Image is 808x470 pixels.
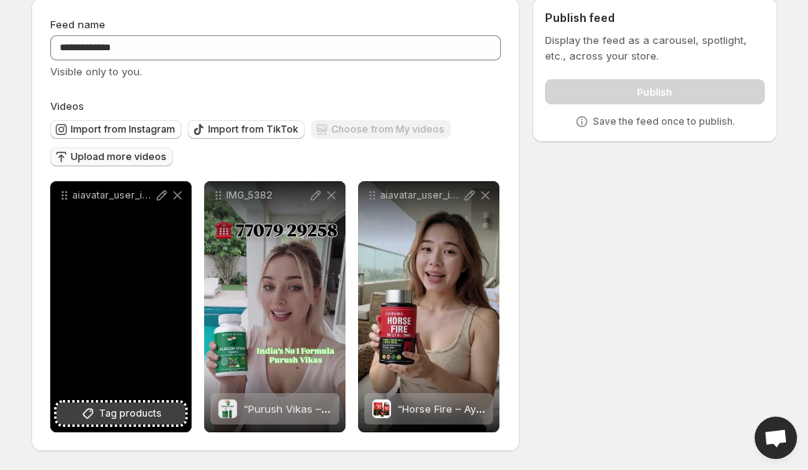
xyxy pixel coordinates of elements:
button: Tag products [57,403,185,424]
span: Feed name [50,18,105,31]
span: “Purush Vikas – Ayurvedic Power & Stamina Booster (Oil + Tablet Combo)” [243,403,611,415]
span: Import from Instagram [71,123,175,136]
a: Open chat [755,417,797,459]
span: Visible only to you. [50,65,142,78]
div: aiavatar_user_instant_model_5Jd3Gfe3EE0JOmzwge4a_c3a8155b467240a59f94cecc6a71d7bc_result_25282012... [358,181,499,432]
span: “Horse Fire – Ayurvedic Power & Stamina Booster (Oil + Tablet Combo)” (50% Off) [397,403,803,415]
span: Import from TikTok [208,123,298,136]
h2: Publish feed [545,10,764,26]
div: aiavatar_user_instant_model_Uevxk8vqvvaOJgvBPSC1_3c3f216d06254b85a761388798392fa1_result_70a46e34... [50,181,192,432]
p: Save the feed once to publish. [593,115,735,128]
p: aiavatar_user_instant_model_Uevxk8vqvvaOJgvBPSC1_3c3f216d06254b85a761388798392fa1_result_70a46e34... [72,189,154,202]
div: IMG_5382“Purush Vikas – Ayurvedic Power & Stamina Booster (Oil + Tablet Combo)”“Purush Vikas – Ay... [204,181,346,432]
p: IMG_5382 [226,189,308,202]
button: Import from TikTok [188,120,305,139]
img: “Horse Fire – Ayurvedic Power & Stamina Booster (Oil + Tablet Combo)” (50% Off) [372,399,391,418]
button: Import from Instagram [50,120,181,139]
span: Upload more videos [71,151,166,163]
p: Display the feed as a carousel, spotlight, etc., across your store. [545,32,764,64]
span: Videos [50,100,84,112]
button: Upload more videos [50,148,173,166]
img: “Purush Vikas – Ayurvedic Power & Stamina Booster (Oil + Tablet Combo)” [218,399,237,418]
p: aiavatar_user_instant_model_5Jd3Gfe3EE0JOmzwge4a_c3a8155b467240a59f94cecc6a71d7bc_result_25282012... [380,189,462,202]
span: Tag products [99,406,162,421]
